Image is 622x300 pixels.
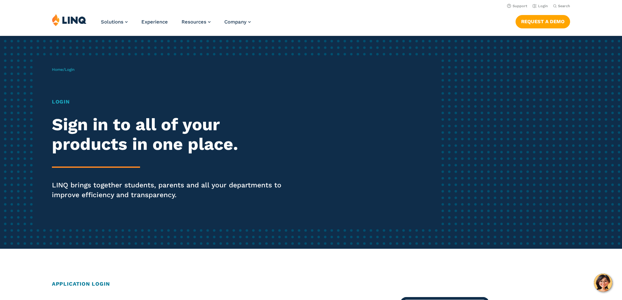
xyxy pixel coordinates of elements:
span: Resources [182,19,206,25]
button: Open Search Bar [553,4,570,8]
span: / [52,67,74,72]
span: Company [224,19,247,25]
h1: Login [52,98,292,106]
a: Home [52,67,63,72]
img: LINQ | K‑12 Software [52,14,87,26]
a: Resources [182,19,211,25]
h2: Sign in to all of your products in one place. [52,115,292,154]
nav: Button Navigation [516,14,570,28]
a: Request a Demo [516,15,570,28]
a: Experience [141,19,168,25]
span: Login [65,67,74,72]
a: Company [224,19,251,25]
h2: Application Login [52,280,570,288]
button: Hello, have a question? Let’s chat. [594,274,612,292]
a: Login [533,4,548,8]
p: LINQ brings together students, parents and all your departments to improve efficiency and transpa... [52,180,292,200]
nav: Primary Navigation [101,14,251,35]
span: Search [558,4,570,8]
span: Solutions [101,19,123,25]
a: Support [507,4,527,8]
a: Solutions [101,19,128,25]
